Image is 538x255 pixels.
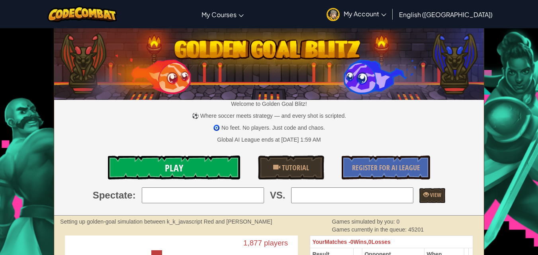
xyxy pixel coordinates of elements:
span: Losses [372,239,391,245]
span: Games currently in the queue: [332,226,408,233]
p: Welcome to Golden Goal Blitz! [54,100,484,108]
span: My Courses [202,10,237,19]
text: 1,877 players [243,239,288,247]
span: 0 [396,218,399,225]
a: My Courses [198,4,248,25]
th: 0 0 [310,236,473,248]
span: Spectate [93,189,133,202]
div: Global AI League ends at [DATE] 1:59 AM [217,136,321,144]
img: avatar [327,8,340,21]
span: My Account [344,10,386,18]
img: CodeCombat logo [47,6,117,22]
a: English ([GEOGRAPHIC_DATA]) [395,4,497,25]
span: English ([GEOGRAPHIC_DATA]) [399,10,493,19]
span: Games simulated by you: [332,218,397,225]
strong: Setting up golden-goal simulation between k_k_javascript Red and [PERSON_NAME] [60,218,272,225]
img: Golden Goal [54,25,484,100]
span: Wins, [354,239,368,245]
span: Matches - [325,239,350,245]
a: Register for AI League [342,156,430,179]
span: Play [165,162,183,174]
span: Register for AI League [352,163,420,173]
span: 45201 [408,226,424,233]
p: ⚽ Where soccer meets strategy — and every shot is scripted. [54,112,484,120]
span: VS. [270,189,286,202]
span: : [133,189,136,202]
span: Tutorial [280,163,309,173]
a: My Account [323,2,390,27]
p: 🧿 No feet. No players. Just code and chaos. [54,124,484,132]
a: Tutorial [258,156,324,179]
span: Your [312,239,325,245]
span: View [429,191,441,199]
